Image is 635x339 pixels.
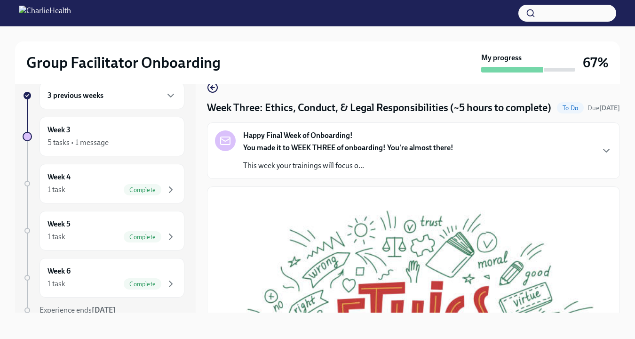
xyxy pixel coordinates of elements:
p: This week your trainings will focus o... [243,161,453,171]
a: Week 61 taskComplete [23,258,184,298]
div: 5 tasks • 1 message [48,137,109,148]
strong: [DATE] [92,306,116,315]
div: 1 task [48,279,65,289]
img: CharlieHealth [19,6,71,21]
strong: You made it to WEEK THREE of onboarding! You're almost there! [243,143,453,152]
div: 3 previous weeks [40,82,184,109]
strong: Happy Final Week of Onboarding! [243,130,353,141]
a: Week 51 taskComplete [23,211,184,250]
span: Complete [124,281,161,288]
span: Experience ends [40,306,116,315]
a: Week 41 taskComplete [23,164,184,203]
h6: Week 3 [48,125,71,135]
a: Week 35 tasks • 1 message [23,117,184,156]
h3: 67% [583,54,609,71]
h6: Week 5 [48,219,71,229]
h6: Week 4 [48,172,71,182]
span: Due [587,104,620,112]
h6: 3 previous weeks [48,90,103,101]
span: Complete [124,234,161,241]
h6: Week 6 [48,266,71,276]
div: 1 task [48,232,65,242]
h4: Week Three: Ethics, Conduct, & Legal Responsibilities (~5 hours to complete) [207,101,551,115]
div: 1 task [48,185,65,195]
span: To Do [557,105,584,112]
strong: [DATE] [599,104,620,112]
strong: My progress [481,53,522,63]
h2: Group Facilitator Onboarding [26,53,221,72]
span: Complete [124,186,161,194]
